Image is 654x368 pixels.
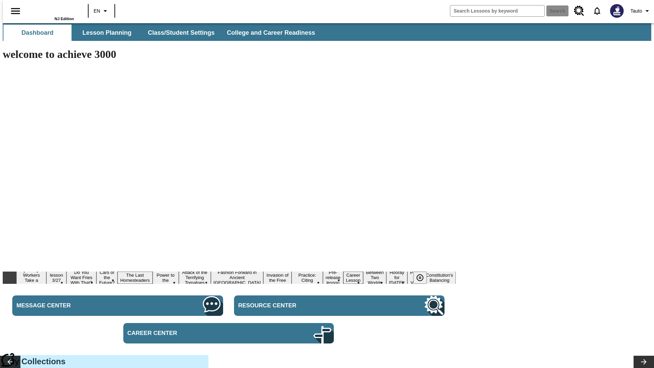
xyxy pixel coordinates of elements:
button: Slide 7 Attack of the Terrifying Tomatoes [179,269,211,286]
button: Language: EN, Select a language [91,5,112,17]
button: Slide 12 Career Lesson [343,272,363,284]
button: College and Career Readiness [221,25,321,41]
h3: My Collections [8,357,203,366]
button: Select a new avatar [606,2,628,20]
h1: welcome to achieve 3000 [3,48,456,61]
a: Resource Center, Will open in new tab [570,2,588,20]
a: Career Center [123,323,334,343]
div: Home [30,2,74,21]
button: Slide 2 Test lesson 3/27 en [46,266,66,289]
span: EN [94,7,100,15]
a: Notifications [588,2,606,20]
div: SubNavbar [3,23,651,41]
a: Home [30,3,74,17]
button: Slide 9 The Invasion of the Free CD [263,266,292,289]
button: Slide 3 Do You Want Fries With That? [66,269,96,286]
button: Slide 14 Hooray for Constitution Day! [386,269,407,286]
input: search field [450,5,544,16]
button: Slide 5 The Last Homesteaders [118,272,153,284]
button: Slide 4 Cars of the Future? [96,269,118,286]
button: Open side menu [5,1,26,21]
button: Slide 8 Fashion Forward in Ancient Rome [211,269,264,286]
button: Slide 6 Solar Power to the People [153,266,179,289]
button: Slide 10 Mixed Practice: Citing Evidence [292,266,323,289]
button: Slide 11 Pre-release lesson [323,269,343,286]
button: Slide 16 The Constitution's Balancing Act [423,266,456,289]
span: NJ Edition [54,17,74,21]
button: Dashboard [3,25,72,41]
div: SubNavbar [3,25,321,41]
span: Message Center [16,302,144,309]
a: Resource Center, Will open in new tab [234,295,445,316]
a: Message Center [12,295,223,316]
span: Tauto [630,7,642,15]
button: Pause [413,272,427,284]
button: Profile/Settings [628,5,654,17]
span: Career Center [127,330,255,337]
button: Slide 13 Between Two Worlds [363,269,386,286]
button: Lesson carousel, Next [634,356,654,368]
button: Slide 15 Point of View [407,269,423,286]
span: Resource Center [238,302,366,309]
button: Lesson Planning [73,25,141,41]
img: Avatar [610,4,624,18]
button: Slide 1 Labor Day: Workers Take a Stand [16,266,46,289]
button: Class/Student Settings [142,25,220,41]
div: Pause [413,272,434,284]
